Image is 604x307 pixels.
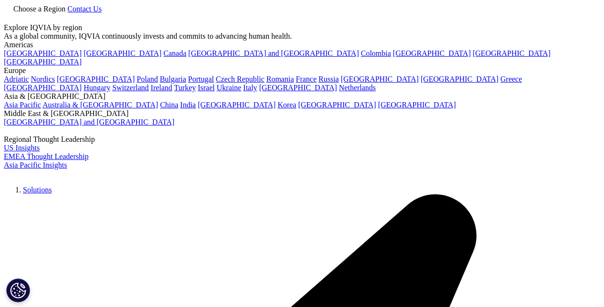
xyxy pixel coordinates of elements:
a: Australia & [GEOGRAPHIC_DATA] [42,101,158,109]
a: Russia [318,75,339,83]
a: Ukraine [217,84,242,92]
a: [GEOGRAPHIC_DATA] and [GEOGRAPHIC_DATA] [188,49,359,57]
a: Asia Pacific [4,101,41,109]
button: Ustawienia plików cookie [6,278,30,302]
a: EMEA Thought Leadership [4,152,88,160]
a: Contact Us [67,5,102,13]
a: Czech Republic [216,75,265,83]
a: France [296,75,317,83]
a: Bulgaria [160,75,186,83]
a: India [180,101,196,109]
a: [GEOGRAPHIC_DATA] [298,101,376,109]
a: [GEOGRAPHIC_DATA] [57,75,135,83]
a: [GEOGRAPHIC_DATA] [341,75,419,83]
a: [GEOGRAPHIC_DATA] [393,49,471,57]
a: Canada [163,49,186,57]
a: Solutions [23,186,52,194]
a: Israel [198,84,215,92]
a: [GEOGRAPHIC_DATA] [473,49,551,57]
a: [GEOGRAPHIC_DATA] [4,84,82,92]
div: Regional Thought Leadership [4,135,600,144]
a: Nordics [31,75,55,83]
a: Italy [243,84,257,92]
a: Hungary [84,84,110,92]
a: Ireland [151,84,172,92]
div: Asia & [GEOGRAPHIC_DATA] [4,92,600,101]
a: Adriatic [4,75,29,83]
div: Middle East & [GEOGRAPHIC_DATA] [4,109,600,118]
div: As a global community, IQVIA continuously invests and commits to advancing human health. [4,32,600,41]
a: [GEOGRAPHIC_DATA] [259,84,337,92]
a: US Insights [4,144,40,152]
a: Netherlands [339,84,376,92]
a: Switzerland [112,84,148,92]
a: [GEOGRAPHIC_DATA] [421,75,498,83]
div: Explore IQVIA by region [4,23,600,32]
a: Asia Pacific Insights [4,161,67,169]
a: [GEOGRAPHIC_DATA] [4,49,82,57]
a: Poland [137,75,158,83]
a: Turkey [174,84,196,92]
a: Colombia [361,49,391,57]
span: Choose a Region [13,5,65,13]
a: Greece [500,75,522,83]
div: Americas [4,41,600,49]
a: [GEOGRAPHIC_DATA] [198,101,276,109]
a: [GEOGRAPHIC_DATA] [84,49,161,57]
a: [GEOGRAPHIC_DATA] [378,101,456,109]
a: [GEOGRAPHIC_DATA] and [GEOGRAPHIC_DATA] [4,118,174,126]
a: Romania [266,75,294,83]
a: Korea [277,101,296,109]
a: China [160,101,178,109]
a: Portugal [188,75,214,83]
a: [GEOGRAPHIC_DATA] [4,58,82,66]
div: Europe [4,66,600,75]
